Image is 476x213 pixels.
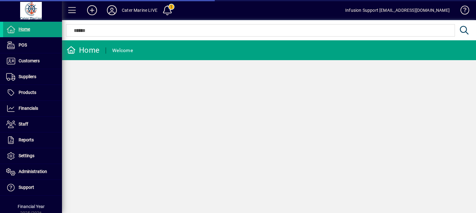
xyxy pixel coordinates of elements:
[3,164,62,180] a: Administration
[19,153,34,158] span: Settings
[122,5,157,15] div: Cater Marine LIVE
[345,5,450,15] div: Infusion Support [EMAIL_ADDRESS][DOMAIN_NAME]
[3,101,62,116] a: Financials
[3,38,62,53] a: POS
[456,1,468,21] a: Knowledge Base
[19,169,47,174] span: Administration
[19,122,28,126] span: Staff
[112,46,133,55] div: Welcome
[19,137,34,142] span: Reports
[19,42,27,47] span: POS
[3,117,62,132] a: Staff
[102,5,122,16] button: Profile
[3,148,62,164] a: Settings
[82,5,102,16] button: Add
[67,45,99,55] div: Home
[3,180,62,195] a: Support
[3,85,62,100] a: Products
[19,90,36,95] span: Products
[3,53,62,69] a: Customers
[19,58,40,63] span: Customers
[19,74,36,79] span: Suppliers
[3,69,62,85] a: Suppliers
[19,106,38,111] span: Financials
[19,27,30,32] span: Home
[19,185,34,190] span: Support
[18,204,45,209] span: Financial Year
[3,132,62,148] a: Reports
